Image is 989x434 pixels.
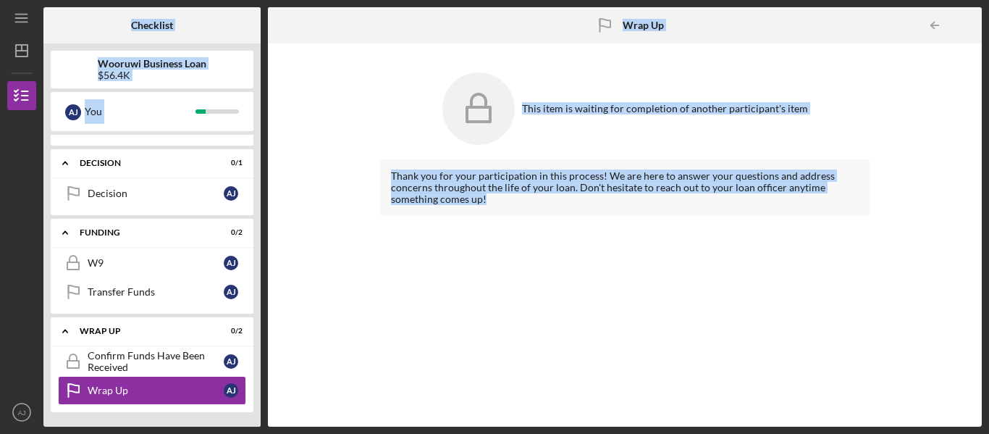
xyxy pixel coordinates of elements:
a: Confirm Funds Have Been ReceivedAJ [58,347,246,376]
div: Thank you for your participation in this process! We are here to answer your questions and addres... [391,170,859,205]
a: DecisionAJ [58,179,246,208]
b: Checklist [131,20,173,31]
text: AJ [17,409,25,417]
div: Decision [80,159,206,167]
div: A J [65,104,81,120]
div: A J [224,256,238,270]
div: 0 / 2 [216,327,243,335]
div: $56.4K [98,70,206,81]
div: This item is waiting for completion of another participant's item [522,103,808,114]
a: W9AJ [58,249,246,277]
div: Transfer Funds [88,286,224,298]
div: Decision [88,188,224,199]
div: A J [224,186,238,201]
a: Transfer FundsAJ [58,277,246,306]
div: You [85,99,195,124]
a: Documentation CollectionAJ [58,109,246,138]
b: Wrap Up [623,20,664,31]
div: Funding [80,228,206,237]
div: 0 / 1 [216,159,243,167]
div: Confirm Funds Have Been Received [88,350,224,373]
div: A J [224,383,238,398]
div: 0 / 2 [216,228,243,237]
button: AJ [7,398,36,427]
b: Wooruwi Business Loan [98,58,206,70]
div: A J [224,285,238,299]
div: Wrap up [80,327,206,335]
div: A J [224,354,238,369]
div: Wrap Up [88,385,224,396]
div: W9 [88,257,224,269]
a: Wrap UpAJ [58,376,246,405]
